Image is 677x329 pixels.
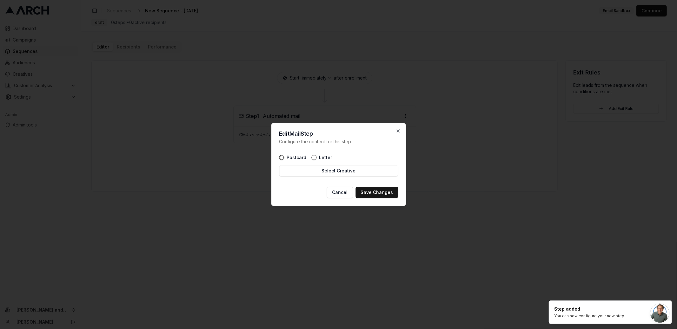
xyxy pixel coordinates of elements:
p: Configure the content for this step [279,139,398,145]
h2: Edit Mail Step [279,131,398,137]
label: Postcard [287,155,306,160]
button: Save Changes [355,187,398,198]
label: Letter [319,155,332,160]
button: Cancel [327,187,353,198]
button: Select Creative [279,165,398,177]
